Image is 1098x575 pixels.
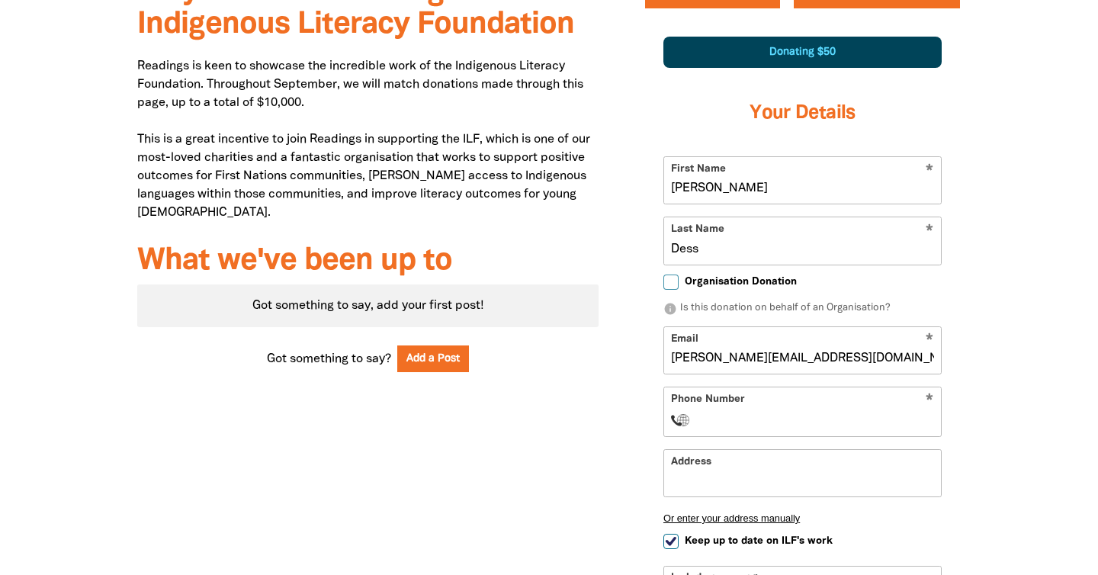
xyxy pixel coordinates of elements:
i: info [663,302,677,316]
button: Add a Post [397,345,469,372]
span: Keep up to date on ILF's work [685,534,833,548]
span: Got something to say? [267,350,391,368]
input: Keep up to date on ILF's work [663,534,679,549]
div: Donating $50 [663,37,942,68]
div: Got something to say, add your first post! [137,284,599,327]
i: Required [926,394,933,408]
p: Readings is keen to showcase the incredible work of the Indigenous Literacy Foundation. Throughou... [137,57,599,222]
span: Organisation Donation [685,275,797,289]
input: Organisation Donation [663,275,679,290]
p: Is this donation on behalf of an Organisation? [663,301,942,316]
div: Paginated content [137,284,599,327]
button: Or enter your address manually [663,512,942,524]
h3: Your Details [663,83,942,144]
h3: What we've been up to [137,245,599,278]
